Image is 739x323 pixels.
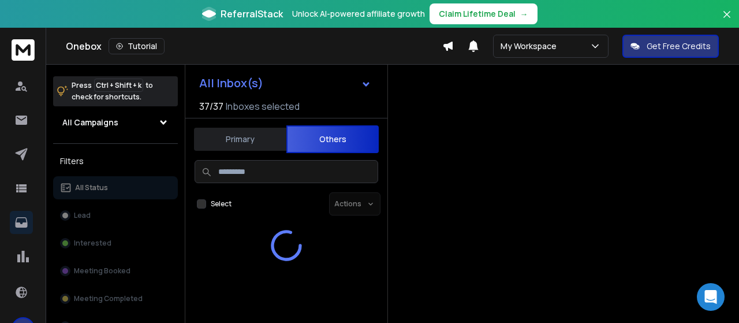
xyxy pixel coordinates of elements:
[211,199,232,209] label: Select
[194,127,286,152] button: Primary
[72,80,153,103] p: Press to check for shortcuts.
[53,153,178,169] h3: Filters
[430,3,538,24] button: Claim Lifetime Deal→
[109,38,165,54] button: Tutorial
[286,125,379,153] button: Others
[697,283,725,311] div: Open Intercom Messenger
[199,99,223,113] span: 37 / 37
[719,7,734,35] button: Close banner
[66,38,442,54] div: Onebox
[520,8,528,20] span: →
[292,8,425,20] p: Unlock AI-powered affiliate growth
[53,111,178,134] button: All Campaigns
[62,117,118,128] h1: All Campaigns
[221,7,283,21] span: ReferralStack
[622,35,719,58] button: Get Free Credits
[190,72,380,95] button: All Inbox(s)
[226,99,300,113] h3: Inboxes selected
[94,79,143,92] span: Ctrl + Shift + k
[501,40,561,52] p: My Workspace
[199,77,263,89] h1: All Inbox(s)
[647,40,711,52] p: Get Free Credits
